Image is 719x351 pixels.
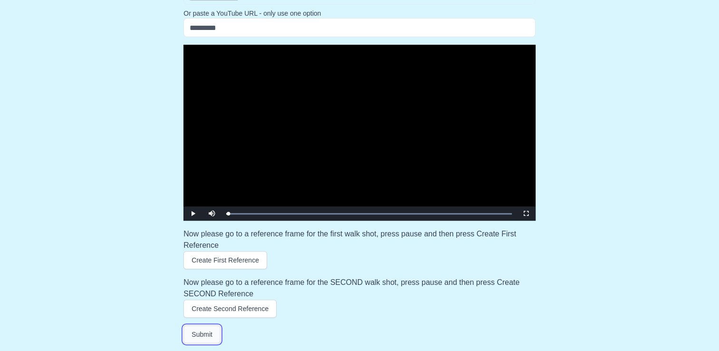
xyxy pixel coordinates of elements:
h3: Now please go to a reference frame for the first walk shot, press pause and then press Create Fir... [183,228,536,251]
h3: Now please go to a reference frame for the SECOND walk shot, press pause and then press Create SE... [183,277,536,300]
div: Progress Bar [226,213,512,214]
div: Video Player [183,45,536,221]
button: Play [183,206,202,221]
button: Submit [183,325,220,343]
button: Fullscreen [517,206,536,221]
button: Create Second Reference [183,300,277,318]
button: Mute [202,206,221,221]
p: Or paste a YouTube URL - only use one option [183,9,536,18]
button: Create First Reference [183,251,267,269]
